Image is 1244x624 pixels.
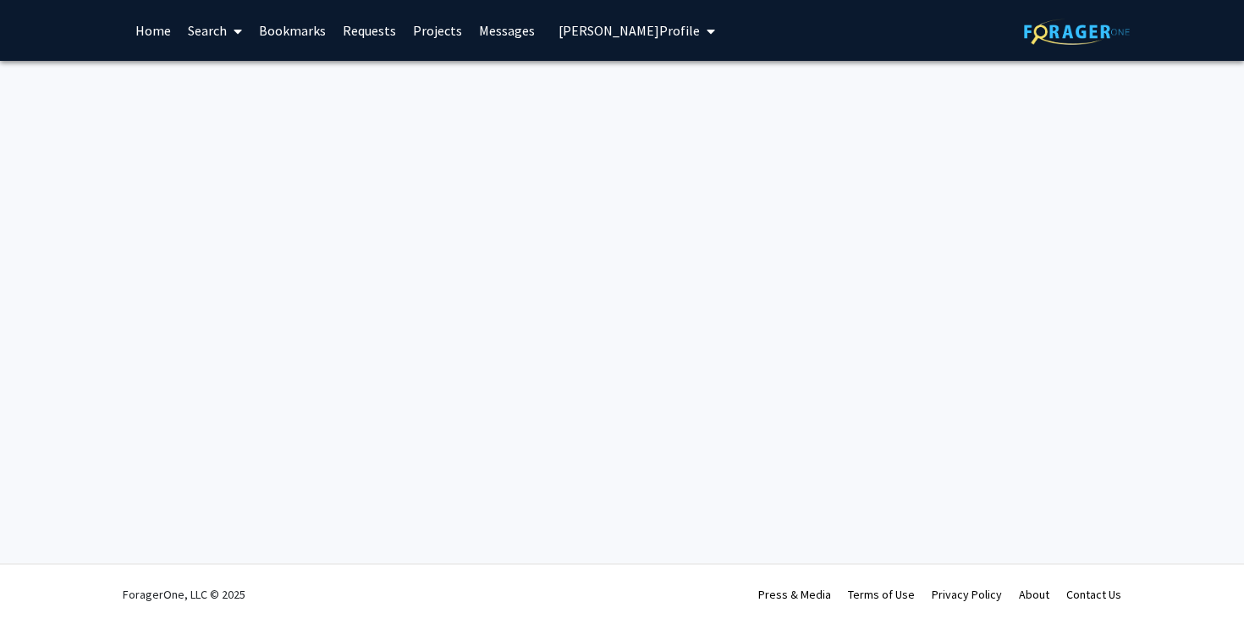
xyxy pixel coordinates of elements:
[334,1,405,60] a: Requests
[932,587,1002,602] a: Privacy Policy
[250,1,334,60] a: Bookmarks
[559,22,700,39] span: [PERSON_NAME] Profile
[127,1,179,60] a: Home
[471,1,543,60] a: Messages
[1066,587,1121,602] a: Contact Us
[758,587,831,602] a: Press & Media
[123,565,245,624] div: ForagerOne, LLC © 2025
[1024,19,1130,45] img: ForagerOne Logo
[405,1,471,60] a: Projects
[848,587,915,602] a: Terms of Use
[179,1,250,60] a: Search
[1019,587,1049,602] a: About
